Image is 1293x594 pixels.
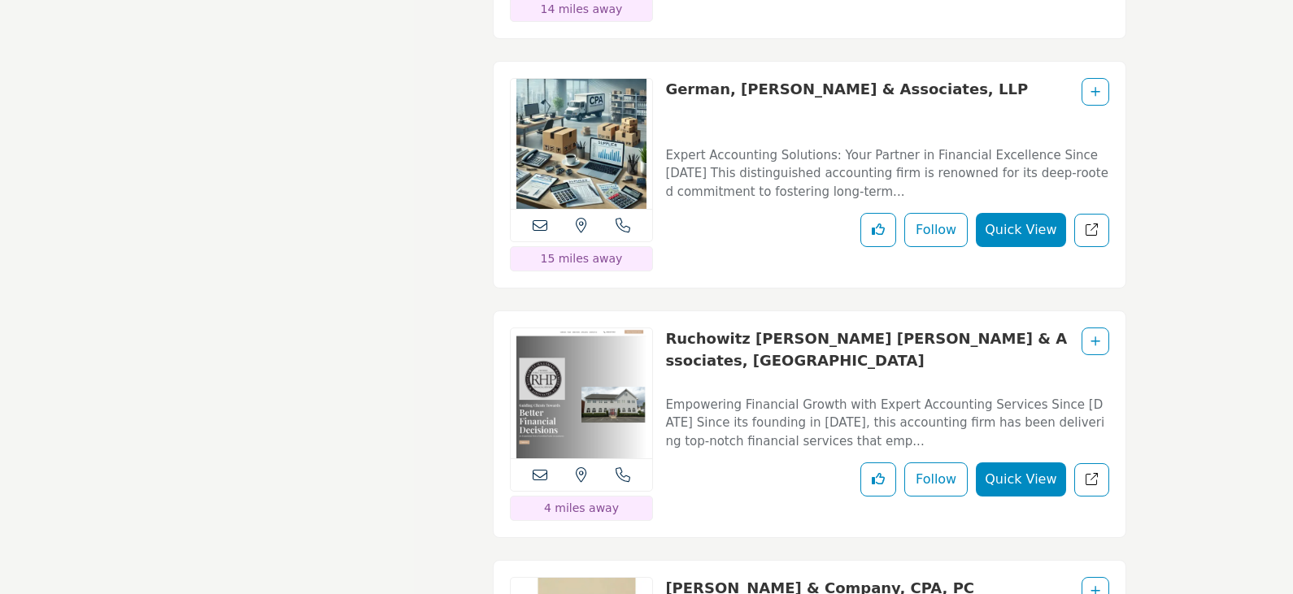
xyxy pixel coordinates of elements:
[665,137,1108,202] a: Expert Accounting Solutions: Your Partner in Financial Excellence Since [DATE] This distinguished...
[665,386,1108,451] a: Empowering Financial Growth with Expert Accounting Services Since [DATE] Since its founding in [D...
[544,501,619,514] span: 4 miles away
[1074,463,1109,496] a: Redirect to listing
[665,146,1108,202] p: Expert Accounting Solutions: Your Partner in Financial Excellence Since [DATE] This distinguished...
[860,462,896,496] button: Like listing
[860,213,896,247] button: Like listing
[665,330,1067,369] a: Ruchowitz [PERSON_NAME] [PERSON_NAME] & Associates, [GEOGRAPHIC_DATA]
[976,462,1065,496] button: Quick View
[665,78,1028,132] p: German, Vreeland & Associates, LLP
[1091,85,1100,98] a: Add To List
[976,213,1065,247] button: Quick View
[665,396,1108,451] p: Empowering Financial Growth with Expert Accounting Services Since [DATE] Since its founding in [D...
[665,327,1073,382] p: Ruchowitz Hausman Palmieri & Associates, PA
[511,328,653,458] img: Ruchowitz Hausman Palmieri & Associates, PA
[1074,214,1109,247] a: Redirect to listing
[540,252,622,265] span: 15 miles away
[904,462,968,496] button: Follow
[540,2,622,15] span: 14 miles away
[1091,335,1100,348] a: Add To List
[904,213,968,247] button: Follow
[665,80,1028,98] a: German, [PERSON_NAME] & Associates, LLP
[511,79,653,209] img: German, Vreeland & Associates, LLP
